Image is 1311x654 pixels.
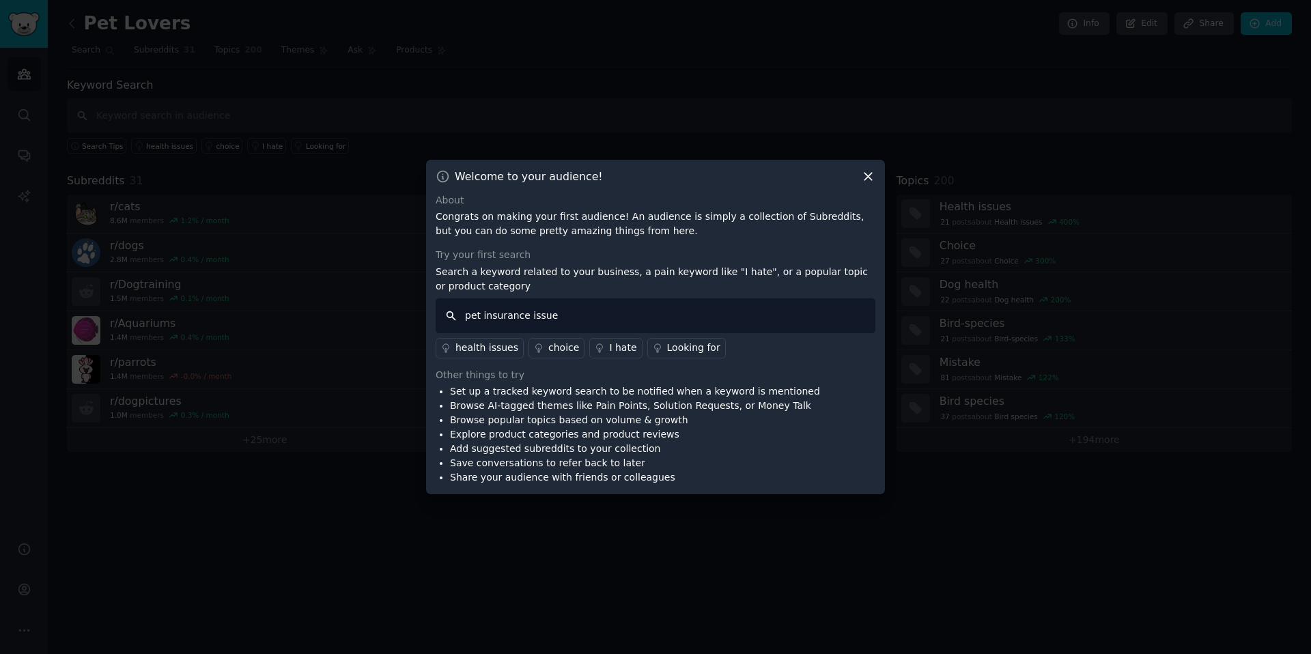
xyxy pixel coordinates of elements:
div: About [436,193,875,208]
p: Congrats on making your first audience! An audience is simply a collection of Subreddits, but you... [436,210,875,238]
li: Set up a tracked keyword search to be notified when a keyword is mentioned [450,384,820,399]
p: Search a keyword related to your business, a pain keyword like "I hate", or a popular topic or pr... [436,265,875,294]
li: Browse popular topics based on volume & growth [450,413,820,427]
a: health issues [436,338,524,358]
li: Browse AI-tagged themes like Pain Points, Solution Requests, or Money Talk [450,399,820,413]
li: Save conversations to refer back to later [450,456,820,470]
div: choice [548,341,579,355]
div: Try your first search [436,248,875,262]
a: Looking for [647,338,726,358]
li: Add suggested subreddits to your collection [450,442,820,456]
div: Looking for [667,341,720,355]
input: Keyword search in audience [436,298,875,333]
h3: Welcome to your audience! [455,169,603,184]
li: Share your audience with friends or colleagues [450,470,820,485]
div: health issues [455,341,518,355]
a: I hate [589,338,642,358]
div: I hate [609,341,636,355]
li: Explore product categories and product reviews [450,427,820,442]
div: Other things to try [436,368,875,382]
a: choice [528,338,584,358]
